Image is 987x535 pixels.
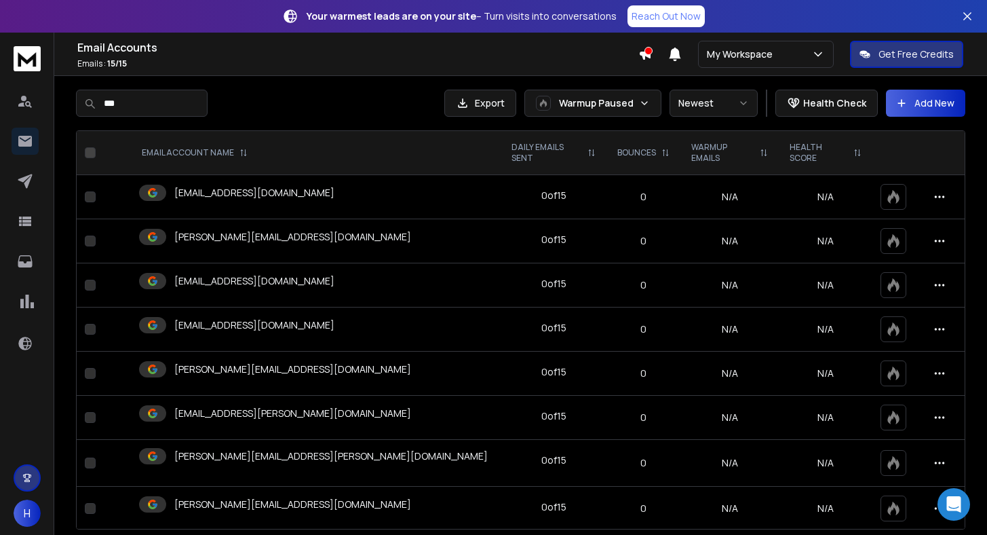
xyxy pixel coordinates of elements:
p: Warmup Paused [559,96,634,110]
p: Health Check [803,96,866,110]
p: [PERSON_NAME][EMAIL_ADDRESS][PERSON_NAME][DOMAIN_NAME] [174,449,488,463]
p: Emails : [77,58,638,69]
p: [EMAIL_ADDRESS][PERSON_NAME][DOMAIN_NAME] [174,407,411,420]
p: [EMAIL_ADDRESS][DOMAIN_NAME] [174,318,334,332]
div: 0 of 15 [541,189,566,202]
p: [PERSON_NAME][EMAIL_ADDRESS][DOMAIN_NAME] [174,363,411,376]
p: 0 [615,234,672,248]
p: Get Free Credits [878,48,954,61]
div: 0 of 15 [541,500,566,514]
td: N/A [680,219,779,263]
button: Get Free Credits [850,41,963,68]
div: 0 of 15 [541,454,566,467]
p: 0 [615,456,672,470]
div: EMAIL ACCOUNT NAME [142,147,248,158]
button: H [14,500,41,527]
p: DAILY EMAILS SENT [511,142,582,164]
p: – Turn visits into conversations [307,10,617,23]
p: 0 [615,278,672,292]
div: 0 of 15 [541,233,566,246]
p: WARMUP EMAILS [691,142,754,164]
td: N/A [680,487,779,531]
p: Reach Out Now [632,10,701,23]
div: 0 of 15 [541,277,566,291]
td: N/A [680,352,779,396]
span: 15 / 15 [107,58,127,69]
p: N/A [787,234,864,248]
button: Health Check [775,90,878,117]
p: HEALTH SCORE [790,142,848,164]
a: Reach Out Now [627,5,705,27]
p: N/A [787,456,864,470]
p: 0 [615,190,672,204]
p: My Workspace [707,48,778,61]
div: Open Intercom Messenger [937,488,970,521]
p: [PERSON_NAME][EMAIL_ADDRESS][DOMAIN_NAME] [174,498,411,511]
p: N/A [787,367,864,380]
p: 0 [615,411,672,424]
p: [EMAIL_ADDRESS][DOMAIN_NAME] [174,274,334,288]
img: logo [14,46,41,71]
button: Export [444,90,516,117]
div: 0 of 15 [541,321,566,335]
p: N/A [787,190,864,204]
td: N/A [680,396,779,440]
div: 0 of 15 [541,365,566,379]
p: 0 [615,322,672,336]
div: 0 of 15 [541,409,566,423]
td: N/A [680,263,779,308]
p: [PERSON_NAME][EMAIL_ADDRESS][DOMAIN_NAME] [174,230,411,244]
td: N/A [680,308,779,352]
td: N/A [680,175,779,219]
p: [EMAIL_ADDRESS][DOMAIN_NAME] [174,186,334,200]
button: Add New [886,90,965,117]
button: Newest [670,90,758,117]
p: N/A [787,502,864,515]
p: 0 [615,502,672,515]
h1: Email Accounts [77,39,638,56]
p: 0 [615,367,672,380]
p: BOUNCES [617,147,656,158]
p: N/A [787,322,864,336]
td: N/A [680,440,779,487]
p: N/A [787,411,864,424]
p: N/A [787,278,864,292]
strong: Your warmest leads are on your site [307,10,476,22]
